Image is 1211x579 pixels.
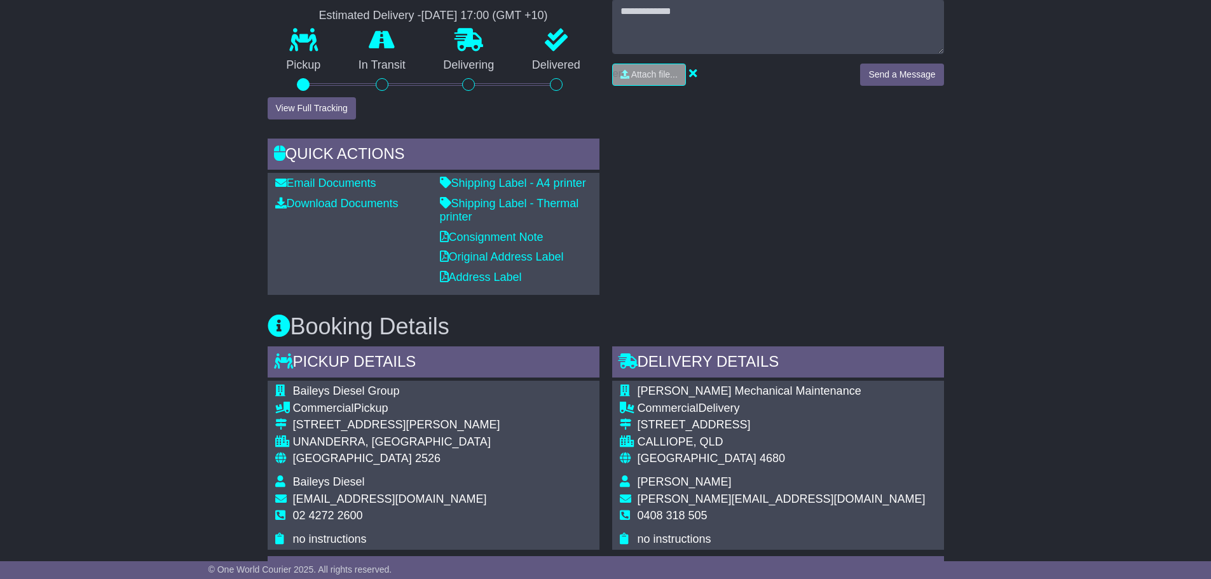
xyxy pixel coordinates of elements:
[293,533,367,545] span: no instructions
[638,402,926,416] div: Delivery
[268,58,340,72] p: Pickup
[268,9,599,23] div: Estimated Delivery -
[638,435,926,449] div: CALLIOPE, QLD
[638,385,861,397] span: [PERSON_NAME] Mechanical Maintenance
[638,533,711,545] span: no instructions
[293,402,354,414] span: Commercial
[293,493,487,505] span: [EMAIL_ADDRESS][DOMAIN_NAME]
[293,435,500,449] div: UNANDERRA, [GEOGRAPHIC_DATA]
[415,452,441,465] span: 2526
[268,346,599,381] div: Pickup Details
[293,402,500,416] div: Pickup
[209,564,392,575] span: © One World Courier 2025. All rights reserved.
[293,475,365,488] span: Baileys Diesel
[421,9,548,23] div: [DATE] 17:00 (GMT +10)
[638,402,699,414] span: Commercial
[440,231,544,243] a: Consignment Note
[638,452,756,465] span: [GEOGRAPHIC_DATA]
[612,346,944,381] div: Delivery Details
[293,509,363,522] span: 02 4272 2600
[638,493,926,505] span: [PERSON_NAME][EMAIL_ADDRESS][DOMAIN_NAME]
[293,452,412,465] span: [GEOGRAPHIC_DATA]
[760,452,785,465] span: 4680
[425,58,514,72] p: Delivering
[268,97,356,119] button: View Full Tracking
[440,250,564,263] a: Original Address Label
[513,58,599,72] p: Delivered
[339,58,425,72] p: In Transit
[293,385,400,397] span: Baileys Diesel Group
[860,64,943,86] button: Send a Message
[268,139,599,173] div: Quick Actions
[293,418,500,432] div: [STREET_ADDRESS][PERSON_NAME]
[275,197,399,210] a: Download Documents
[440,197,579,224] a: Shipping Label - Thermal printer
[638,475,732,488] span: [PERSON_NAME]
[268,314,944,339] h3: Booking Details
[638,418,926,432] div: [STREET_ADDRESS]
[638,509,708,522] span: 0408 318 505
[440,271,522,283] a: Address Label
[275,177,376,189] a: Email Documents
[440,177,586,189] a: Shipping Label - A4 printer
